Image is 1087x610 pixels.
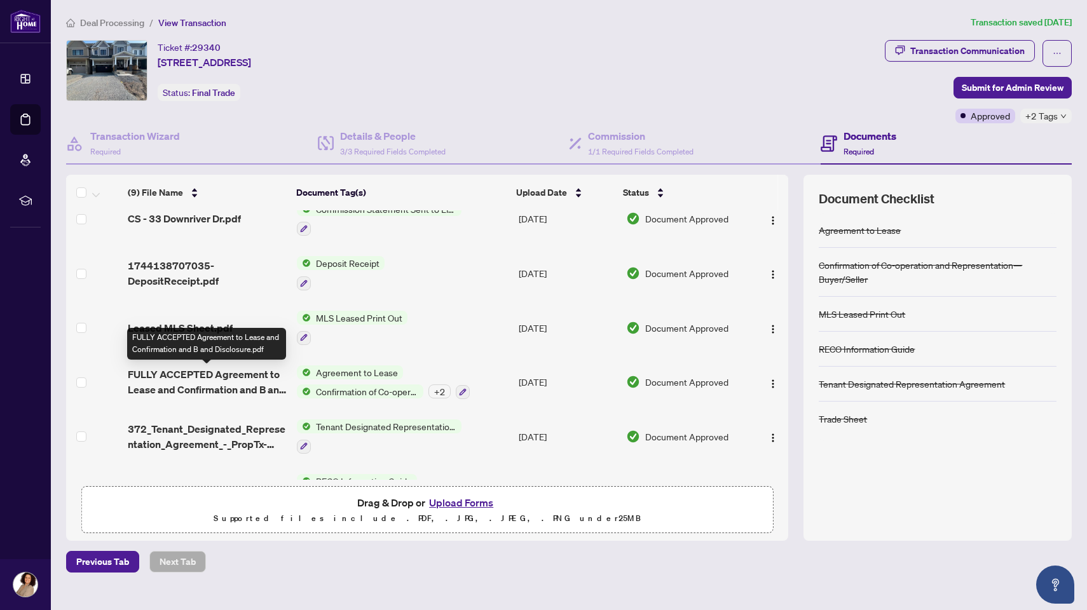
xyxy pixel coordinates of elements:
[819,223,901,237] div: Agreement to Lease
[340,128,446,144] h4: Details & People
[514,192,621,247] td: [DATE]
[311,419,461,433] span: Tenant Designated Representation Agreement
[954,77,1072,98] button: Submit for Admin Review
[588,128,694,144] h4: Commission
[885,40,1035,62] button: Transaction Communication
[819,258,1056,286] div: Confirmation of Co-operation and Representation—Buyer/Seller
[128,258,287,288] span: 1744138707035-DepositReceipt.pdf
[297,202,461,236] button: Status IconCommission Statement Sent to Listing Brokerage
[158,84,240,101] div: Status:
[428,384,451,398] div: + 2
[357,494,497,511] span: Drag & Drop or
[514,464,621,518] td: [DATE]
[291,175,511,210] th: Document Tag(s)
[311,256,385,270] span: Deposit Receipt
[67,41,147,100] img: IMG-X11990297_1.jpg
[645,375,728,389] span: Document Approved
[13,573,38,597] img: Profile Icon
[297,365,311,379] img: Status Icon
[626,212,640,226] img: Document Status
[819,377,1005,391] div: Tenant Designated Representation Agreement
[297,474,311,488] img: Status Icon
[763,208,783,229] button: Logo
[768,324,778,334] img: Logo
[645,321,728,335] span: Document Approved
[128,421,287,452] span: 372_Tenant_Designated_Representation_Agreement_-_PropTx-[PERSON_NAME].pdf
[123,175,291,210] th: (9) File Name
[297,256,385,290] button: Status IconDeposit Receipt
[297,311,311,325] img: Status Icon
[192,42,221,53] span: 29340
[1053,49,1062,58] span: ellipsis
[768,379,778,389] img: Logo
[768,215,778,226] img: Logo
[588,147,694,156] span: 1/1 Required Fields Completed
[82,487,772,534] span: Drag & Drop orUpload FormsSupported files include .PDF, .JPG, .JPEG, .PNG under25MB
[149,551,206,573] button: Next Tab
[626,321,640,335] img: Document Status
[128,186,183,200] span: (9) File Name
[514,355,621,410] td: [DATE]
[158,40,221,55] div: Ticket #:
[819,190,934,208] span: Document Checklist
[763,318,783,338] button: Logo
[90,128,180,144] h4: Transaction Wizard
[297,256,311,270] img: Status Icon
[511,175,618,210] th: Upload Date
[819,412,867,426] div: Trade Sheet
[311,384,423,398] span: Confirmation of Co-operation and Representation—Buyer/Seller
[297,311,407,345] button: Status IconMLS Leased Print Out
[90,511,765,526] p: Supported files include .PDF, .JPG, .JPEG, .PNG under 25 MB
[311,311,407,325] span: MLS Leased Print Out
[297,365,470,400] button: Status IconAgreement to LeaseStatus IconConfirmation of Co-operation and Representation—Buyer/Sel...
[514,301,621,355] td: [DATE]
[192,87,235,98] span: Final Trade
[1025,109,1058,123] span: +2 Tags
[128,367,287,397] span: FULLY ACCEPTED Agreement to Lease and Confirmation and B and Disclosure.pdf
[66,551,139,573] button: Previous Tab
[128,320,233,335] span: Leased MLS Sheet.pdf
[158,17,226,29] span: View Transaction
[910,41,1025,61] div: Transaction Communication
[645,212,728,226] span: Document Approved
[158,55,251,70] span: [STREET_ADDRESS]
[768,433,778,443] img: Logo
[819,307,905,321] div: MLS Leased Print Out
[763,263,783,283] button: Logo
[128,211,241,226] span: CS - 33 Downriver Dr.pdf
[10,10,41,33] img: logo
[297,419,311,433] img: Status Icon
[626,266,640,280] img: Document Status
[962,78,1063,98] span: Submit for Admin Review
[127,328,286,360] div: FULLY ACCEPTED Agreement to Lease and Confirmation and B and Disclosure.pdf
[763,426,783,447] button: Logo
[645,430,728,444] span: Document Approved
[311,365,403,379] span: Agreement to Lease
[1060,113,1067,119] span: down
[297,384,311,398] img: Status Icon
[1036,566,1074,604] button: Open asap
[340,147,446,156] span: 3/3 Required Fields Completed
[626,430,640,444] img: Document Status
[297,419,461,454] button: Status IconTenant Designated Representation Agreement
[149,15,153,30] li: /
[516,186,567,200] span: Upload Date
[819,342,915,356] div: RECO Information Guide
[311,474,417,488] span: RECO Information Guide
[645,266,728,280] span: Document Approved
[618,175,748,210] th: Status
[768,269,778,280] img: Logo
[76,552,129,572] span: Previous Tab
[844,147,874,156] span: Required
[763,372,783,392] button: Logo
[971,109,1010,123] span: Approved
[623,186,649,200] span: Status
[297,474,417,508] button: Status IconRECO Information Guide
[80,17,144,29] span: Deal Processing
[90,147,121,156] span: Required
[66,18,75,27] span: home
[425,494,497,511] button: Upload Forms
[514,409,621,464] td: [DATE]
[514,246,621,301] td: [DATE]
[844,128,896,144] h4: Documents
